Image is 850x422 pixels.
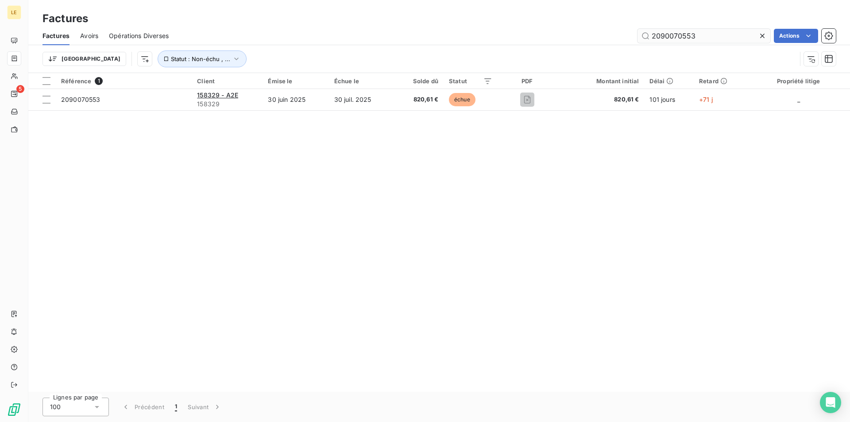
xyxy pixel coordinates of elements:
span: échue [449,93,475,106]
td: 30 juin 2025 [263,89,328,110]
div: Délai [649,77,688,85]
div: Retard [699,77,742,85]
button: 1 [170,398,182,416]
td: 30 juil. 2025 [329,89,394,110]
div: PDF [503,77,552,85]
span: Référence [61,77,91,85]
span: 820,61 € [562,95,639,104]
span: 1 [95,77,103,85]
h3: Factures [42,11,88,27]
div: Solde dû [400,77,438,85]
td: 101 jours [644,89,694,110]
button: Statut : Non-échu , ... [158,50,247,67]
span: +71 j [699,96,713,103]
button: Suivant [182,398,227,416]
div: Échue le [334,77,389,85]
span: Opérations Diverses [109,31,169,40]
span: Statut : Non-échu , ... [171,55,230,62]
div: Montant initial [562,77,639,85]
span: 1 [175,403,177,411]
span: Factures [42,31,70,40]
span: 2090070553 [61,96,100,103]
div: Statut [449,77,492,85]
button: Actions [774,29,818,43]
img: Logo LeanPay [7,403,21,417]
div: Propriété litige [753,77,845,85]
span: 158329 - A2E [197,91,238,99]
button: Précédent [116,398,170,416]
input: Rechercher [637,29,770,43]
span: 158329 [197,100,257,108]
button: [GEOGRAPHIC_DATA] [42,52,126,66]
div: LE [7,5,21,19]
div: Open Intercom Messenger [820,392,841,413]
div: Émise le [268,77,323,85]
span: Avoirs [80,31,98,40]
span: 5 [16,85,24,93]
span: 100 [50,403,61,411]
div: Client [197,77,257,85]
span: 820,61 € [400,95,438,104]
span: _ [797,96,800,103]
